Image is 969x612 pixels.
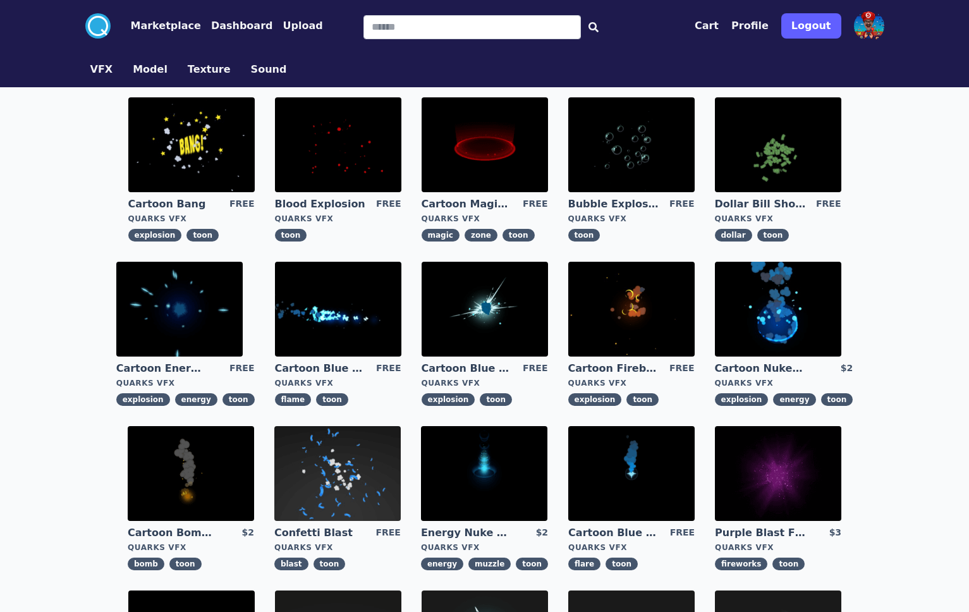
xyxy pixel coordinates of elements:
[468,558,511,570] span: muzzle
[715,426,841,521] img: imgAlt
[251,62,287,77] button: Sound
[211,18,273,34] button: Dashboard
[781,8,841,44] a: Logout
[272,18,322,34] a: Upload
[715,262,841,357] img: imgAlt
[316,393,348,406] span: toon
[715,378,853,388] div: Quarks VFX
[503,229,535,242] span: toon
[772,558,805,570] span: toon
[715,229,752,242] span: dollar
[421,542,548,553] div: Quarks VFX
[568,362,659,376] a: Cartoon Fireball Explosion
[523,197,547,211] div: FREE
[715,197,806,211] a: Dollar Bill Shower
[128,558,164,570] span: bomb
[274,526,365,540] a: Confetti Blast
[568,542,695,553] div: Quarks VFX
[283,18,322,34] button: Upload
[568,558,600,570] span: flare
[188,62,231,77] button: Texture
[376,362,401,376] div: FREE
[606,558,638,570] span: toon
[731,18,769,34] button: Profile
[275,97,401,192] img: imgAlt
[128,542,254,553] div: Quarks VFX
[568,97,695,192] img: imgAlt
[568,378,695,388] div: Quarks VFX
[829,526,841,540] div: $3
[128,214,255,224] div: Quarks VFX
[841,362,853,376] div: $2
[422,97,548,192] img: imgAlt
[128,229,182,242] span: explosion
[421,426,547,521] img: imgAlt
[275,378,401,388] div: Quarks VFX
[465,229,497,242] span: zone
[116,362,207,376] a: Cartoon Energy Explosion
[275,393,312,406] span: flame
[568,393,622,406] span: explosion
[229,197,254,211] div: FREE
[314,558,346,570] span: toon
[201,18,273,34] a: Dashboard
[568,262,695,357] img: imgAlt
[131,18,201,34] button: Marketplace
[568,229,600,242] span: toon
[821,393,853,406] span: toon
[123,62,178,77] a: Model
[222,393,255,406] span: toon
[90,62,113,77] button: VFX
[816,197,841,211] div: FREE
[715,542,841,553] div: Quarks VFX
[670,526,695,540] div: FREE
[116,262,243,357] img: imgAlt
[274,558,308,570] span: blast
[128,426,254,521] img: imgAlt
[773,393,815,406] span: energy
[116,393,170,406] span: explosion
[275,214,401,224] div: Quarks VFX
[422,197,513,211] a: Cartoon Magic Zone
[757,229,789,242] span: toon
[626,393,659,406] span: toon
[669,197,694,211] div: FREE
[422,393,475,406] span: explosion
[669,362,694,376] div: FREE
[363,15,581,39] input: Search
[480,393,512,406] span: toon
[695,18,719,34] button: Cart
[568,426,695,521] img: imgAlt
[376,197,401,211] div: FREE
[274,542,401,553] div: Quarks VFX
[274,426,401,521] img: imgAlt
[80,62,123,77] a: VFX
[854,11,884,41] img: profile
[275,362,366,376] a: Cartoon Blue Flamethrower
[375,526,400,540] div: FREE
[523,362,547,376] div: FREE
[421,558,463,570] span: energy
[186,229,219,242] span: toon
[715,558,767,570] span: fireworks
[275,262,401,357] img: imgAlt
[422,262,548,357] img: imgAlt
[568,526,659,540] a: Cartoon Blue Flare
[128,97,255,192] img: imgAlt
[229,362,254,376] div: FREE
[715,526,806,540] a: Purple Blast Fireworks
[422,214,548,224] div: Quarks VFX
[715,214,841,224] div: Quarks VFX
[111,18,201,34] a: Marketplace
[178,62,241,77] a: Texture
[715,393,769,406] span: explosion
[241,526,253,540] div: $2
[536,526,548,540] div: $2
[568,197,659,211] a: Bubble Explosion
[715,362,806,376] a: Cartoon Nuke Energy Explosion
[128,526,219,540] a: Cartoon Bomb Fuse
[715,97,841,192] img: imgAlt
[568,214,695,224] div: Quarks VFX
[421,526,512,540] a: Energy Nuke Muzzle Flash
